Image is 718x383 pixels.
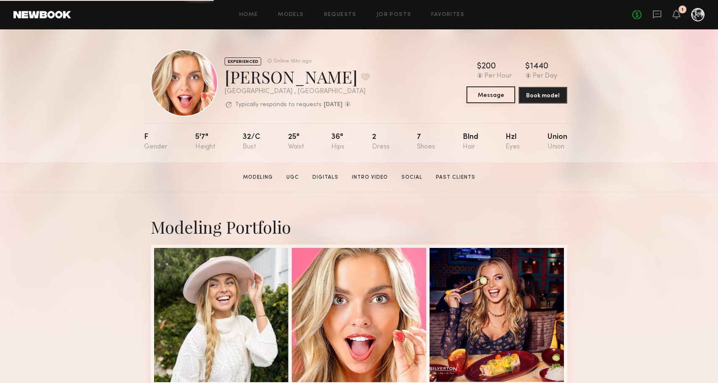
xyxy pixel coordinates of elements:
div: 1440 [530,63,548,71]
div: F [144,133,168,151]
div: $ [525,63,530,71]
a: Home [239,12,258,18]
a: Social [398,174,426,181]
div: 36" [331,133,344,151]
div: [GEOGRAPHIC_DATA] , [GEOGRAPHIC_DATA] [225,88,370,95]
a: Digitals [309,174,342,181]
div: 200 [482,63,496,71]
a: Requests [324,12,356,18]
div: EXPERIENCED [225,57,261,65]
b: [DATE] [324,102,343,108]
a: Intro Video [349,174,391,181]
div: Online 16hr ago [273,59,312,64]
div: [PERSON_NAME] [225,65,370,88]
a: Models [278,12,304,18]
div: 2 [372,133,390,151]
div: Per Day [533,73,557,80]
div: 5'7" [195,133,215,151]
a: Past Clients [432,174,479,181]
div: 1 [681,8,684,12]
p: Typically responds to requests [235,102,322,108]
div: Per Hour [485,73,512,80]
div: Modeling Portfolio [151,216,567,238]
div: 25" [288,133,304,151]
div: 7 [417,133,435,151]
a: UGC [283,174,302,181]
button: Book model [519,87,567,104]
div: Hzl [506,133,520,151]
div: 32/c [243,133,260,151]
a: Job Posts [377,12,411,18]
a: Modeling [240,174,276,181]
div: $ [477,63,482,71]
div: Blnd [463,133,478,151]
a: Favorites [431,12,464,18]
button: Message [466,86,515,103]
div: Union [548,133,567,151]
